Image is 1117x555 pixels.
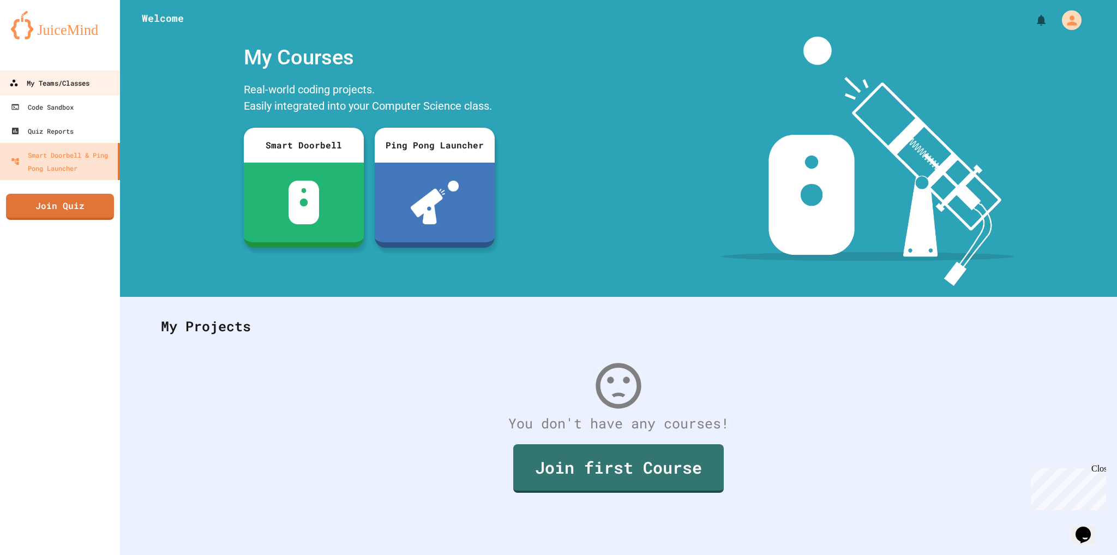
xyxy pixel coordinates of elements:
div: Real-world coding projects. Easily integrated into your Computer Science class. [238,79,500,120]
div: Smart Doorbell & Ping Pong Launcher [11,148,113,175]
div: My Teams/Classes [9,76,89,90]
img: banner-image-my-projects.png [722,37,1014,286]
div: You don't have any courses! [150,413,1087,434]
div: Ping Pong Launcher [375,128,495,163]
img: sdb-white.svg [289,181,320,224]
iframe: chat widget [1071,511,1106,544]
div: Smart Doorbell [244,128,364,163]
iframe: chat widget [1026,464,1106,510]
div: Code Sandbox [11,100,74,114]
img: ppl-with-ball.png [411,181,459,224]
div: My Courses [238,37,500,79]
div: My Projects [150,305,1087,348]
div: My Notifications [1014,11,1050,29]
a: Join Quiz [6,194,114,220]
a: Join first Course [513,444,724,493]
img: logo-orange.svg [11,11,109,39]
div: Chat with us now!Close [4,4,75,69]
div: My Account [1050,8,1084,33]
div: Quiz Reports [11,124,74,138]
